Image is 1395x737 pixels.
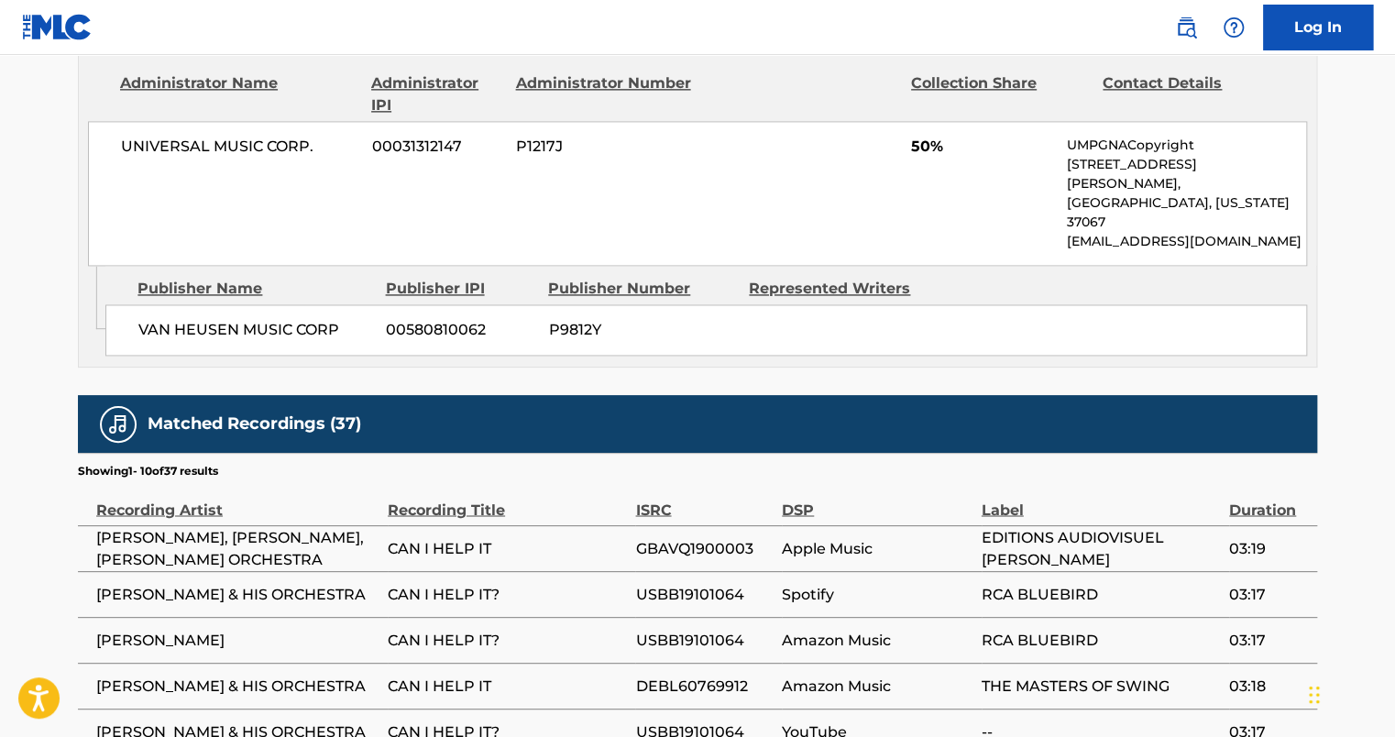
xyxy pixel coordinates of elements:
span: USBB19101064 [635,629,773,651]
div: Recording Title [388,479,626,521]
span: Amazon Music [782,675,972,697]
span: Apple Music [782,537,972,559]
span: 00031312147 [372,136,502,158]
span: 03:17 [1229,583,1308,605]
span: UNIVERSAL MUSIC CORP. [121,136,358,158]
span: [PERSON_NAME], [PERSON_NAME], [PERSON_NAME] ORCHESTRA [96,526,379,570]
span: RCA BLUEBIRD [982,629,1220,651]
div: Administrator IPI [371,72,501,116]
h5: Matched Recordings (37) [148,413,361,434]
img: MLC Logo [22,14,93,40]
span: P1217J [516,136,694,158]
div: Help [1215,9,1252,46]
div: DSP [782,479,972,521]
p: [EMAIL_ADDRESS][DOMAIN_NAME] [1067,232,1306,251]
div: Publisher Name [137,278,371,300]
span: USBB19101064 [635,583,773,605]
span: EDITIONS AUDIOVISUEL [PERSON_NAME] [982,526,1220,570]
span: CAN I HELP IT? [388,629,626,651]
span: RCA BLUEBIRD [982,583,1220,605]
span: DEBL60769912 [635,675,773,697]
div: Publisher Number [548,278,735,300]
div: Recording Artist [96,479,379,521]
span: [PERSON_NAME] & HIS ORCHESTRA [96,583,379,605]
p: [STREET_ADDRESS][PERSON_NAME], [1067,155,1306,193]
span: VAN HEUSEN MUSIC CORP [138,319,372,341]
span: CAN I HELP IT [388,675,626,697]
span: Spotify [782,583,972,605]
iframe: Chat Widget [1303,649,1395,737]
a: Log In [1263,5,1373,50]
span: 00580810062 [386,319,534,341]
div: Label [982,479,1220,521]
span: 03:19 [1229,537,1308,559]
img: Matched Recordings [107,413,129,435]
div: Collection Share [911,72,1089,116]
div: ISRC [635,479,773,521]
span: [PERSON_NAME] [96,629,379,651]
div: Administrator Number [515,72,693,116]
span: CAN I HELP IT [388,537,626,559]
span: 03:17 [1229,629,1308,651]
span: 03:18 [1229,675,1308,697]
img: search [1175,16,1197,38]
p: [GEOGRAPHIC_DATA], [US_STATE] 37067 [1067,193,1306,232]
span: P9812Y [548,319,735,341]
span: Amazon Music [782,629,972,651]
div: Publisher IPI [385,278,534,300]
span: CAN I HELP IT? [388,583,626,605]
div: Drag [1309,667,1320,722]
span: 50% [911,136,1053,158]
span: [PERSON_NAME] & HIS ORCHESTRA [96,675,379,697]
div: Administrator Name [120,72,357,116]
p: UMPGNACopyright [1067,136,1306,155]
div: Contact Details [1103,72,1280,116]
img: help [1223,16,1245,38]
a: Public Search [1168,9,1204,46]
div: Duration [1229,479,1308,521]
p: Showing 1 - 10 of 37 results [78,463,218,479]
div: Represented Writers [749,278,936,300]
span: THE MASTERS OF SWING [982,675,1220,697]
span: GBAVQ1900003 [635,537,773,559]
